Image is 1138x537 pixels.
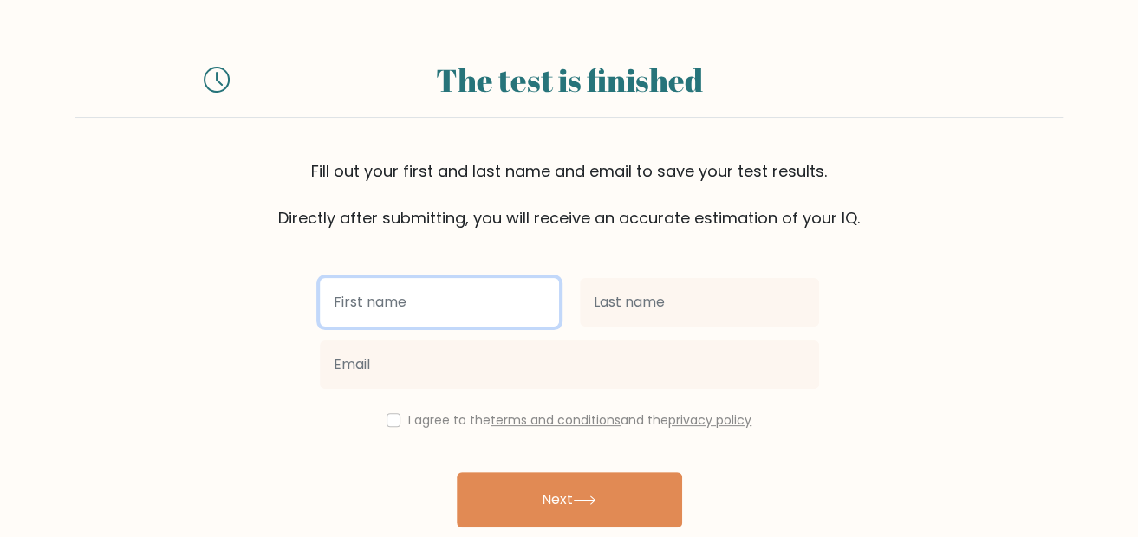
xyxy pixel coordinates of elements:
[580,278,819,327] input: Last name
[408,411,751,429] label: I agree to the and the
[250,56,888,103] div: The test is finished
[320,340,819,389] input: Email
[668,411,751,429] a: privacy policy
[75,159,1063,230] div: Fill out your first and last name and email to save your test results. Directly after submitting,...
[457,472,682,527] button: Next
[491,411,621,429] a: terms and conditions
[320,278,559,327] input: First name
